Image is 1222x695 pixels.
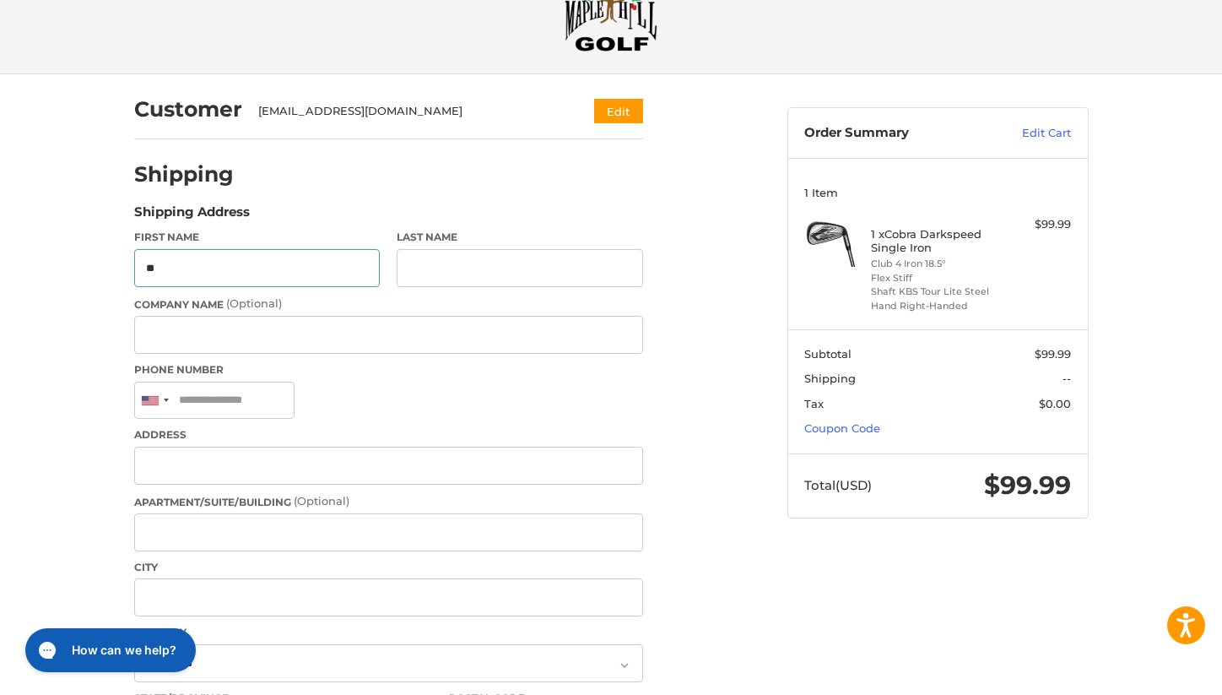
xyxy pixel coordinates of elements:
[134,560,643,575] label: City
[804,125,986,142] h3: Order Summary
[134,230,381,245] label: First Name
[594,99,643,123] button: Edit
[1062,372,1071,385] span: --
[871,257,1000,271] li: Club 4 Iron 18.5°
[804,421,880,435] a: Coupon Code
[17,622,201,678] iframe: Gorgias live chat messenger
[1004,216,1071,233] div: $99.99
[871,285,1000,299] li: Shaft KBS Tour Lite Steel
[986,125,1071,142] a: Edit Cart
[294,494,349,508] small: (Optional)
[226,296,282,310] small: (Optional)
[134,161,234,187] h2: Shipping
[1039,397,1071,410] span: $0.00
[134,427,643,443] label: Address
[804,477,872,493] span: Total (USD)
[134,493,643,510] label: Apartment/Suite/Building
[397,230,643,245] label: Last Name
[134,362,643,377] label: Phone Number
[258,103,561,120] div: [EMAIL_ADDRESS][DOMAIN_NAME]
[1083,649,1222,695] iframe: Google Customer Reviews
[804,372,856,385] span: Shipping
[871,271,1000,285] li: Flex Stiff
[134,96,242,122] h2: Customer
[134,625,643,640] label: Country
[984,470,1071,501] span: $99.99
[871,227,1000,255] h4: 1 x Cobra Darkspeed Single Iron
[134,296,643,312] label: Company Name
[871,299,1000,313] li: Hand Right-Handed
[804,186,1071,199] h3: 1 Item
[1035,347,1071,361] span: $99.99
[134,203,250,230] legend: Shipping Address
[804,347,852,361] span: Subtotal
[804,397,824,410] span: Tax
[135,383,174,419] div: United States: +1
